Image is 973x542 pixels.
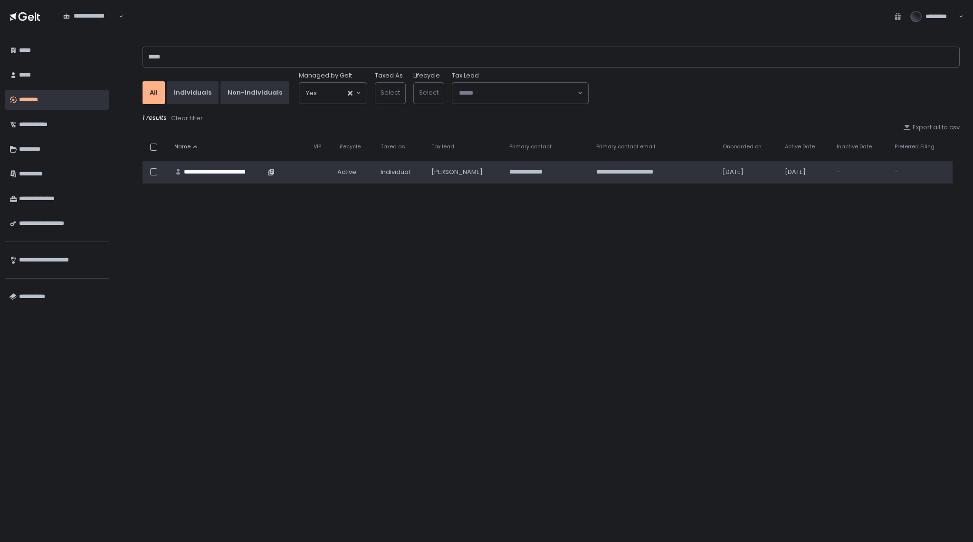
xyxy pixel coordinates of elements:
[306,88,317,98] span: Yes
[419,88,439,97] span: Select
[381,143,405,150] span: Taxed as
[317,88,347,98] input: Search for option
[143,114,960,123] div: 1 results
[220,81,289,104] button: Non-Individuals
[167,81,219,104] button: Individuals
[174,143,191,150] span: Name
[57,7,124,27] div: Search for option
[150,88,158,97] div: All
[143,81,165,104] button: All
[596,143,655,150] span: Primary contact email
[895,168,947,176] div: -
[314,143,321,150] span: VIP
[381,88,400,97] span: Select
[785,143,815,150] span: Active Date
[785,168,825,176] div: [DATE]
[348,91,353,96] button: Clear Selected
[381,168,420,176] div: Individual
[837,168,883,176] div: -
[413,71,440,80] label: Lifecycle
[895,143,935,150] span: Preferred Filing
[903,123,960,132] button: Export all to csv
[174,88,211,97] div: Individuals
[459,88,577,98] input: Search for option
[171,114,203,123] button: Clear filter
[837,143,872,150] span: Inactive Date
[299,71,352,80] span: Managed by Gelt
[452,71,479,80] span: Tax Lead
[63,20,118,30] input: Search for option
[228,88,282,97] div: Non-Individuals
[509,143,552,150] span: Primary contact
[431,143,454,150] span: Tax lead
[452,83,588,104] div: Search for option
[337,143,361,150] span: Lifecycle
[723,143,762,150] span: Onboarded on
[337,168,356,176] span: active
[299,83,367,104] div: Search for option
[431,168,498,176] div: [PERSON_NAME]
[375,71,403,80] label: Taxed As
[723,168,774,176] div: [DATE]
